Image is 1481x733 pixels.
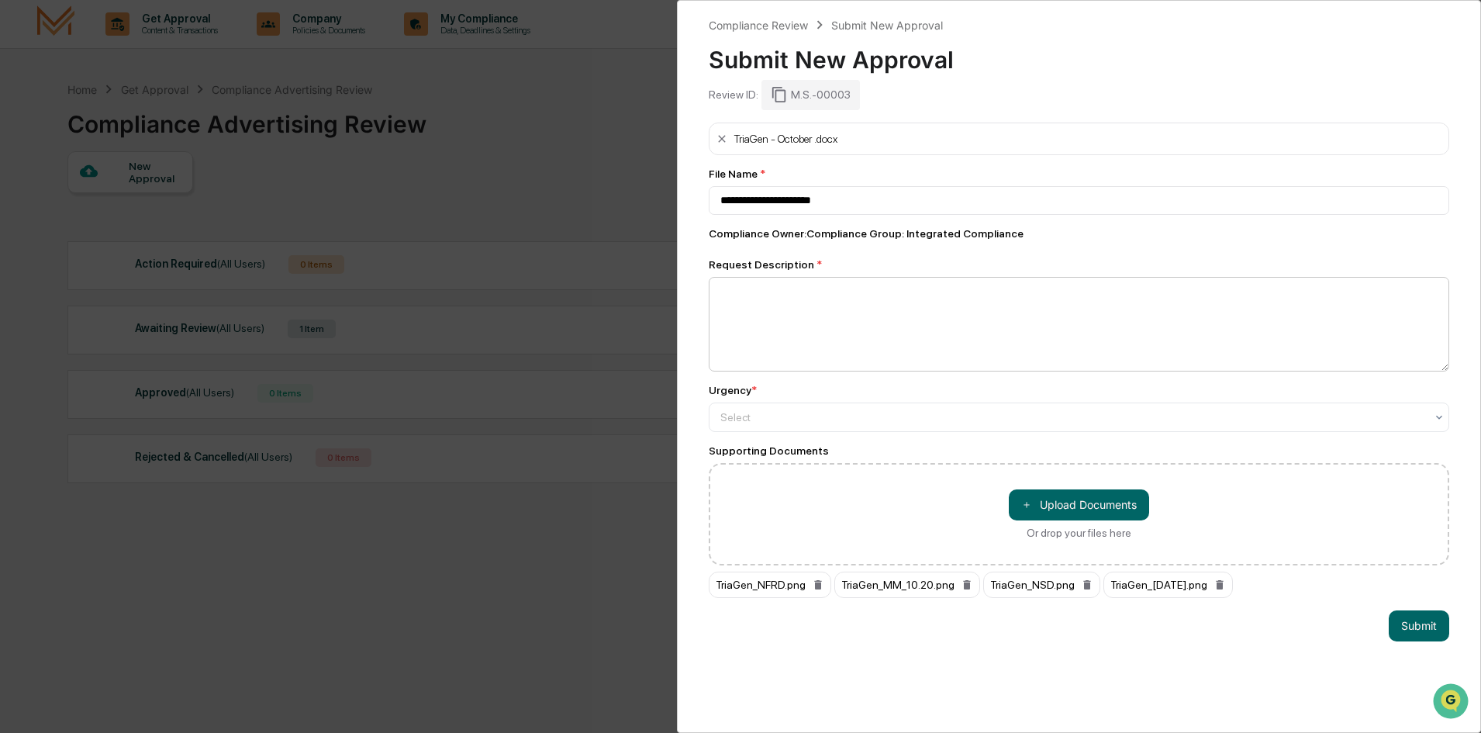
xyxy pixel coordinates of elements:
[709,444,1449,457] div: Supporting Documents
[1009,489,1149,520] button: Or drop your files here
[53,134,196,147] div: We're available if you need us!
[709,258,1449,271] div: Request Description
[31,195,100,211] span: Preclearance
[1431,682,1473,724] iframe: Open customer support
[983,572,1100,598] div: TriaGen_NSD.png
[9,219,104,247] a: 🔎Data Lookup
[112,197,125,209] div: 🗄️
[709,88,758,101] div: Review ID:
[9,189,106,217] a: 🖐️Preclearance
[709,168,1449,180] div: File Name
[709,19,808,32] div: Compliance Review
[1027,527,1131,539] div: Or drop your files here
[709,572,831,598] div: TriaGen_NFRD.png
[16,226,28,239] div: 🔎
[154,263,188,275] span: Pylon
[31,225,98,240] span: Data Lookup
[834,572,980,598] div: TriaGen_MM_10.20.png
[109,262,188,275] a: Powered byPylon
[16,119,43,147] img: 1746055101610-c473b297-6a78-478c-a979-82029cc54cd1
[53,119,254,134] div: Start new chat
[831,19,943,32] div: Submit New Approval
[128,195,192,211] span: Attestations
[709,33,1449,74] div: Submit New Approval
[761,80,860,109] div: M.S.-00003
[709,227,1449,240] div: Compliance Owner : Compliance Group: Integrated Compliance
[1021,497,1032,512] span: ＋
[709,384,757,396] div: Urgency
[106,189,199,217] a: 🗄️Attestations
[1389,610,1449,641] button: Submit
[264,123,282,142] button: Start new chat
[734,133,837,145] div: TriaGen - October .docx
[16,197,28,209] div: 🖐️
[1103,572,1233,598] div: TriaGen_[DATE].png
[16,33,282,57] p: How can we help?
